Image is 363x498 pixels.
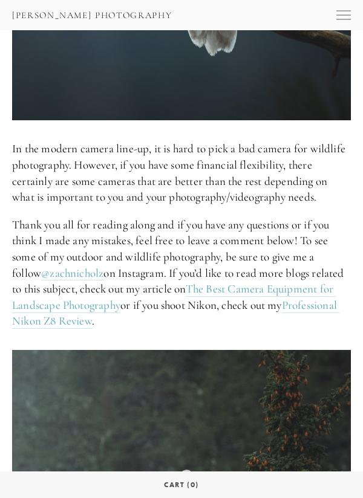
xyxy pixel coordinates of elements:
p: In the modern camera line-up, it is hard to pick a bad camera for wildlife photography. However, ... [12,141,351,205]
a: [PERSON_NAME] Photography [7,6,177,25]
a: Professional Nikon Z8 Review [12,298,339,329]
span: 0 [187,480,198,489]
button: Open navigation menu [332,5,356,25]
a: 0 items in cart [159,476,204,493]
p: Thank you all for reading along and if you have any questions or if you think I made any mistakes... [12,217,351,329]
a: @zachnicholz [41,266,103,281]
span: Cart [164,480,185,489]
